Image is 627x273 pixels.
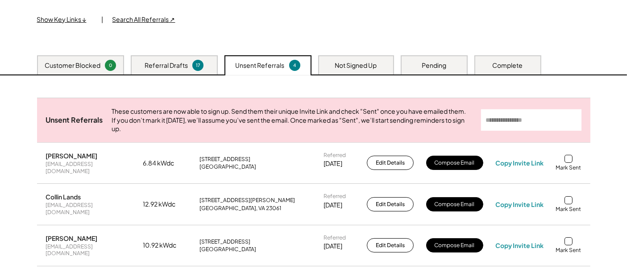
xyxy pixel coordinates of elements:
[199,205,281,212] div: [GEOGRAPHIC_DATA], VA 23061
[112,107,472,133] div: These customers are now able to sign up. Send them their unique Invite Link and check "Sent" once...
[45,61,100,70] div: Customer Blocked
[426,238,483,252] button: Compose Email
[495,159,544,167] div: Copy Invite Link
[199,163,256,170] div: [GEOGRAPHIC_DATA]
[106,62,115,69] div: 0
[199,156,250,163] div: [STREET_ADDRESS]
[46,161,131,174] div: [EMAIL_ADDRESS][DOMAIN_NAME]
[324,152,346,159] div: Referred
[46,234,98,242] div: [PERSON_NAME]
[46,152,98,160] div: [PERSON_NAME]
[46,193,81,201] div: Collin Lands
[495,241,544,249] div: Copy Invite Link
[367,238,414,252] button: Edit Details
[194,62,202,69] div: 17
[556,206,581,213] div: Mark Sent
[556,164,581,171] div: Mark Sent
[324,159,342,168] div: [DATE]
[324,242,342,251] div: [DATE]
[556,247,581,254] div: Mark Sent
[367,156,414,170] button: Edit Details
[324,234,346,241] div: Referred
[367,197,414,211] button: Edit Details
[495,200,544,208] div: Copy Invite Link
[324,201,342,210] div: [DATE]
[46,202,131,215] div: [EMAIL_ADDRESS][DOMAIN_NAME]
[145,61,188,70] div: Referral Drafts
[422,61,446,70] div: Pending
[37,15,93,24] div: Show Key Links ↓
[426,156,483,170] button: Compose Email
[143,159,187,168] div: 6.84 kWdc
[236,61,285,70] div: Unsent Referrals
[335,61,377,70] div: Not Signed Up
[143,200,187,209] div: 12.92 kWdc
[493,61,523,70] div: Complete
[199,197,295,204] div: [STREET_ADDRESS][PERSON_NAME]
[112,15,175,24] div: Search All Referrals ↗
[199,238,250,245] div: [STREET_ADDRESS]
[426,197,483,211] button: Compose Email
[46,116,103,125] div: Unsent Referrals
[291,62,299,69] div: 4
[199,246,256,253] div: [GEOGRAPHIC_DATA]
[46,243,131,257] div: [EMAIL_ADDRESS][DOMAIN_NAME]
[324,193,346,200] div: Referred
[143,241,187,250] div: 10.92 kWdc
[102,15,104,24] div: |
